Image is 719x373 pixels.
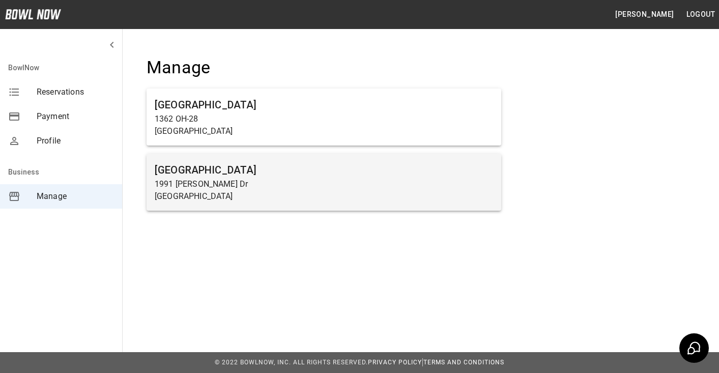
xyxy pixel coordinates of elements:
[37,135,114,147] span: Profile
[368,359,422,366] a: Privacy Policy
[37,110,114,123] span: Payment
[155,125,493,137] p: [GEOGRAPHIC_DATA]
[147,57,501,78] h4: Manage
[155,113,493,125] p: 1362 OH-28
[37,86,114,98] span: Reservations
[611,5,678,24] button: [PERSON_NAME]
[682,5,719,24] button: Logout
[155,190,493,203] p: [GEOGRAPHIC_DATA]
[5,9,61,19] img: logo
[423,359,504,366] a: Terms and Conditions
[155,97,493,113] h6: [GEOGRAPHIC_DATA]
[215,359,368,366] span: © 2022 BowlNow, Inc. All Rights Reserved.
[155,162,493,178] h6: [GEOGRAPHIC_DATA]
[37,190,114,203] span: Manage
[155,178,493,190] p: 1991 [PERSON_NAME] Dr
